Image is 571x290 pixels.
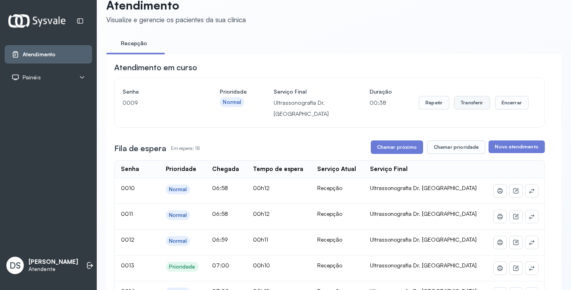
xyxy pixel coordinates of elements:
[317,165,356,173] div: Serviço Atual
[317,210,357,217] div: Recepção
[220,86,247,97] h4: Prioridade
[427,140,486,154] button: Chamar prioridade
[253,236,268,243] span: 00h11
[114,143,166,154] h3: Fila de espera
[23,74,41,81] span: Painéis
[114,62,197,73] h3: Atendimento em curso
[370,97,392,108] p: 00:38
[317,262,357,269] div: Recepção
[370,262,477,269] span: Ultrassonografia Dr. [GEOGRAPHIC_DATA]
[371,140,423,154] button: Chamar próximo
[123,86,193,97] h4: Senha
[121,210,133,217] span: 0011
[11,50,85,58] a: Atendimento
[419,96,449,109] button: Repetir
[29,266,78,273] p: Atendente
[370,165,408,173] div: Serviço Final
[121,184,135,191] span: 0010
[274,97,343,119] p: Ultrassonografia Dr. [GEOGRAPHIC_DATA]
[253,210,270,217] span: 00h12
[29,258,78,266] p: [PERSON_NAME]
[274,86,343,97] h4: Serviço Final
[169,238,187,244] div: Normal
[212,184,228,191] span: 06:58
[495,96,529,109] button: Encerrar
[121,262,134,269] span: 0013
[253,184,270,191] span: 00h12
[123,97,193,108] p: 0009
[106,15,246,24] div: Visualize e gerencie os pacientes da sua clínica
[212,165,239,173] div: Chegada
[106,37,162,50] a: Recepção
[166,165,196,173] div: Prioridade
[23,51,56,58] span: Atendimento
[223,99,241,106] div: Normal
[253,262,270,269] span: 00h10
[212,236,228,243] span: 06:59
[454,96,490,109] button: Transferir
[317,236,357,243] div: Recepção
[121,165,139,173] div: Senha
[169,212,187,219] div: Normal
[489,140,544,153] button: Novo atendimento
[370,236,477,243] span: Ultrassonografia Dr. [GEOGRAPHIC_DATA]
[370,86,392,97] h4: Duração
[370,184,477,191] span: Ultrassonografia Dr. [GEOGRAPHIC_DATA]
[212,262,229,269] span: 07:00
[169,186,187,193] div: Normal
[169,263,195,270] div: Prioridade
[212,210,228,217] span: 06:58
[171,143,200,154] p: Em espera: 18
[8,14,65,27] img: Logotipo do estabelecimento
[317,184,357,192] div: Recepção
[253,165,303,173] div: Tempo de espera
[370,210,477,217] span: Ultrassonografia Dr. [GEOGRAPHIC_DATA]
[121,236,134,243] span: 0012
